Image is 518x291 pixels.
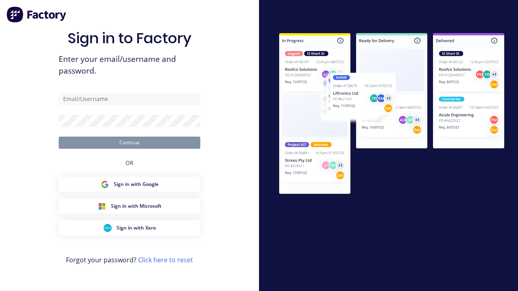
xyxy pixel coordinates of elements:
button: Google Sign inSign in with Google [59,177,200,192]
img: Microsoft Sign in [98,202,106,210]
img: Factory [6,6,67,23]
span: Sign in with Microsoft [111,202,161,210]
input: Email/Username [59,93,200,105]
span: Sign in with Xero [117,224,156,232]
button: Xero Sign inSign in with Xero [59,220,200,236]
a: Click here to reset [138,255,193,264]
img: Xero Sign in [104,224,112,232]
span: Enter your email/username and password. [59,53,200,77]
div: OR [125,149,134,177]
img: Sign in [265,21,518,209]
span: Sign in with Google [114,181,159,188]
button: Continue [59,137,200,149]
button: Microsoft Sign inSign in with Microsoft [59,198,200,214]
span: Forgot your password? [66,255,193,265]
h1: Sign in to Factory [68,30,191,47]
img: Google Sign in [101,180,109,188]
